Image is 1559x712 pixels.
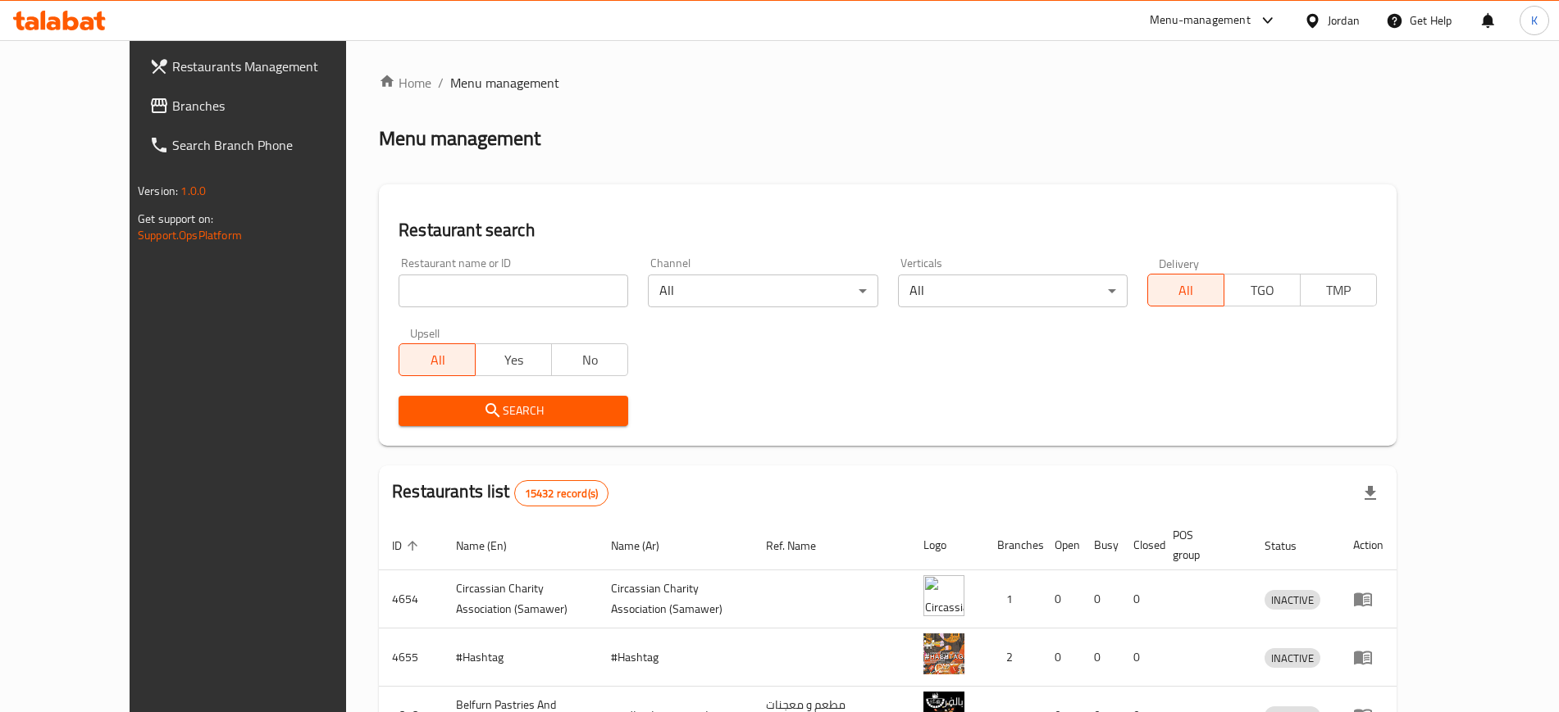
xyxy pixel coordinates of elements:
button: No [551,343,628,376]
div: Menu [1353,647,1383,667]
th: Action [1340,520,1397,570]
td: 0 [1120,628,1160,687]
td: 2 [984,628,1042,687]
a: Home [379,73,431,93]
td: 0 [1081,570,1120,628]
th: Busy [1081,520,1120,570]
span: 15432 record(s) [515,486,608,501]
td: 0 [1120,570,1160,628]
div: Jordan [1328,11,1360,29]
span: Version: [138,180,178,202]
li: / [438,73,444,93]
a: Support.OpsPlatform [138,224,242,246]
nav: breadcrumb [379,73,1397,93]
h2: Restaurant search [399,218,1377,243]
span: Restaurants Management [172,57,376,76]
span: All [1155,279,1218,302]
a: Restaurants Management [136,47,390,86]
button: TMP [1300,274,1377,306]
span: Branches [172,96,376,116]
span: Get support on: [138,208,213,229]
span: Name (En) [456,536,528,556]
div: Menu [1353,589,1383,609]
span: K [1531,11,1538,29]
input: Search for restaurant name or ID.. [399,274,628,307]
td: #Hashtag [443,628,598,687]
span: Search [412,401,615,421]
td: #Hashtag [598,628,753,687]
button: Search [399,396,628,426]
span: INACTIVE [1265,591,1320,610]
h2: Restaurants list [392,479,609,506]
a: Branches [136,86,390,125]
td: 0 [1042,570,1081,628]
span: All [406,348,469,372]
span: Status [1265,536,1318,556]
div: Menu-management [1150,11,1251,30]
span: 1.0.0 [180,180,206,202]
span: TMP [1307,279,1370,302]
button: Yes [475,343,552,376]
span: Menu management [450,73,559,93]
span: TGO [1231,279,1294,302]
img: #Hashtag [923,633,964,674]
th: Closed [1120,520,1160,570]
td: 4654 [379,570,443,628]
div: Export file [1351,474,1390,513]
th: Branches [984,520,1042,570]
td: 1 [984,570,1042,628]
img: ​Circassian ​Charity ​Association​ (Samawer) [923,575,964,616]
th: Open [1042,520,1081,570]
div: Total records count [514,480,609,506]
span: Search Branch Phone [172,135,376,155]
span: INACTIVE [1265,649,1320,668]
th: Logo [910,520,984,570]
button: TGO [1224,274,1301,306]
button: All [1147,274,1224,306]
span: Yes [482,348,545,372]
span: Name (Ar) [611,536,681,556]
td: 4655 [379,628,443,687]
label: Upsell [410,327,440,338]
td: 0 [1042,628,1081,687]
span: No [558,348,622,372]
td: 0 [1081,628,1120,687]
h2: Menu management [379,125,540,152]
span: ID [392,536,423,556]
label: Delivery [1159,257,1200,269]
span: Ref. Name [766,536,837,556]
td: ​Circassian ​Charity ​Association​ (Samawer) [443,570,598,628]
td: ​Circassian ​Charity ​Association​ (Samawer) [598,570,753,628]
div: All [648,274,878,307]
a: Search Branch Phone [136,125,390,165]
div: INACTIVE [1265,590,1320,610]
span: POS group [1173,525,1232,565]
button: All [399,343,476,376]
div: All [898,274,1128,307]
